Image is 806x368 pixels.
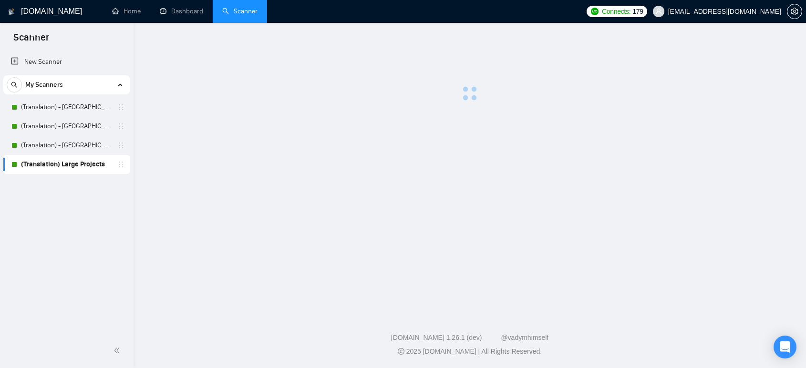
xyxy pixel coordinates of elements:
[655,8,662,15] span: user
[112,7,141,15] a: homeHome
[21,155,112,174] a: (Translation) Large Projects
[117,103,125,111] span: holder
[632,6,643,17] span: 179
[21,117,112,136] a: (Translation) - [GEOGRAPHIC_DATA]
[501,334,548,341] a: @vadymhimself
[11,52,122,72] a: New Scanner
[222,7,258,15] a: searchScanner
[7,82,21,88] span: search
[787,8,802,15] a: setting
[114,346,123,355] span: double-left
[25,75,63,94] span: My Scanners
[7,77,22,92] button: search
[117,123,125,130] span: holder
[391,334,482,341] a: [DOMAIN_NAME] 1.26.1 (dev)
[3,52,130,72] li: New Scanner
[787,4,802,19] button: setting
[602,6,630,17] span: Connects:
[21,136,112,155] a: (Translation) - [GEOGRAPHIC_DATA]
[160,7,203,15] a: dashboardDashboard
[3,75,130,174] li: My Scanners
[774,336,796,358] div: Open Intercom Messenger
[8,4,15,20] img: logo
[117,142,125,149] span: holder
[141,347,798,357] div: 2025 [DOMAIN_NAME] | All Rights Reserved.
[6,31,57,51] span: Scanner
[21,98,112,117] a: (Translation) - [GEOGRAPHIC_DATA]
[591,8,599,15] img: upwork-logo.png
[398,348,404,355] span: copyright
[117,161,125,168] span: holder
